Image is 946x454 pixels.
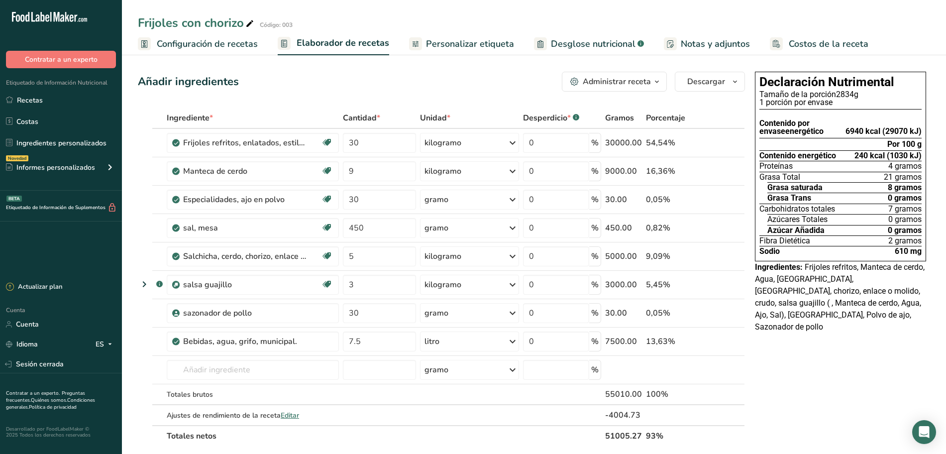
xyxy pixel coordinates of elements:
[759,90,836,99] font: Tamaño de la porción
[172,281,180,289] img: Subreceta
[167,360,339,380] input: Añadir ingrediente
[605,279,637,290] font: 3000.00
[605,410,640,421] font: -4004.73
[534,33,644,55] a: Desglose nutricional
[138,33,258,55] a: Configuración de recetas
[767,226,825,235] font: Azúcar Añadida
[183,251,356,262] font: Salchicha, cerdo, chorizo, enlace o molido, crudo
[605,113,634,123] font: Gramos
[755,262,925,332] font: Frijoles refritos, Manteca de cerdo, Agua, [GEOGRAPHIC_DATA], [GEOGRAPHIC_DATA], chorizo, enlace ...
[8,196,20,202] font: BETA
[424,137,461,148] font: kilogramo
[646,137,675,148] font: 54,54%
[605,308,627,319] font: 30.00
[646,308,670,319] font: 0,05%
[759,172,800,182] font: Grasa Total
[138,15,244,31] font: Frijoles con chorizo
[767,215,828,224] font: Azúcares Totales
[8,155,26,161] font: Novedad
[6,51,116,68] button: Contratar a un experto
[562,72,667,92] button: Administrar receta
[183,137,344,148] font: Frijoles refritos, enlatados, estilo tradicional
[424,194,448,205] font: gramo
[605,389,642,400] font: 55010.00
[523,113,567,123] font: Desperdicio
[646,431,663,442] font: 93%
[646,113,685,123] font: Porcentaje
[646,251,670,262] font: 9,09%
[183,279,232,290] font: salsa guajillo
[767,193,811,203] font: Grasa Trans
[16,320,39,329] font: Cuenta
[888,204,922,214] font: 7 gramos
[424,251,461,262] font: kilogramo
[409,33,514,55] a: Personalizar etiqueta
[605,431,642,442] font: 51005.27
[759,118,810,136] font: Contenido por envase
[6,432,91,439] font: 2025 Todos los derechos reservados
[887,139,922,149] font: Por 100 g
[6,397,95,411] font: Condiciones generales.
[281,411,299,420] font: Editar
[759,204,835,214] font: Carbohidratos totales
[17,96,43,105] font: Recetas
[912,420,936,444] div: Abrir Intercom Messenger
[767,183,823,192] font: Grasa saturada
[759,246,780,256] font: Sodio
[888,193,922,203] font: 0 gramos
[6,390,60,397] font: Contratar a un experto.
[29,404,77,411] a: Política de privacidad
[167,390,213,399] font: Totales brutos
[770,33,868,55] a: Costos de la receta
[888,226,922,235] font: 0 gramos
[424,308,448,319] font: gramo
[424,279,461,290] font: kilogramo
[551,38,635,50] font: Desglose nutricional
[16,138,106,148] font: Ingredientes personalizados
[31,397,67,404] a: Quiénes somos.
[138,74,239,89] font: Añadir ingredientes
[681,38,750,50] font: Notas y adjuntos
[759,236,810,245] font: Fibra Dietética
[687,76,725,87] font: Descargar
[605,251,637,262] font: 5000.00
[424,166,461,177] font: kilogramo
[183,223,218,233] font: sal, mesa
[646,389,668,400] font: 100%
[888,236,922,245] font: 2 gramos
[183,166,247,177] font: Manteca de cerdo
[426,38,514,50] font: Personalizar etiqueta
[755,262,803,272] font: Ingredientes:
[759,151,836,160] font: Contenido energético
[605,137,642,148] font: 30000.00
[183,194,285,205] font: Especialidades, ajo en polvo
[888,183,922,192] font: 8 gramos
[646,223,670,233] font: 0,82%
[759,161,793,171] font: Proteínas
[16,340,38,349] font: Idioma
[424,364,448,375] font: gramo
[18,282,62,291] font: Actualizar plan
[854,151,922,160] font: 240 kcal (1030 kJ)
[424,336,439,347] font: litro
[424,223,448,233] font: gramo
[183,336,297,347] font: Bebidas, agua, grifo, municipal.
[6,204,105,211] font: Etiquetado de Información de Suplementos
[278,32,389,56] a: Elaborador de recetas
[785,126,824,136] font: energético
[845,126,922,136] font: 6940 kcal (29070 kJ)
[167,113,210,123] font: Ingrediente
[583,76,651,87] font: Administrar receta
[675,72,745,92] button: Descargar
[884,172,922,182] font: 21 gramos
[759,75,894,89] font: Declaración Nutrimental
[420,113,447,123] font: Unidad
[888,215,922,224] font: 0 gramos
[16,117,38,126] font: Costas
[6,306,25,314] font: Cuenta
[6,390,85,404] a: Preguntas frecuentes.
[646,166,675,177] font: 16,36%
[664,33,750,55] a: Notas y adjuntos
